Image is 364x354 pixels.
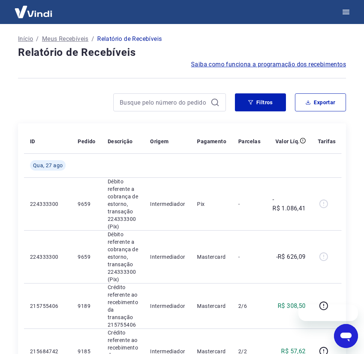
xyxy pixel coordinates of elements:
[238,200,260,208] p: -
[30,302,66,310] p: 215755406
[298,304,358,321] iframe: Mensagem da empresa
[191,60,346,69] a: Saiba como funciona a programação dos recebimentos
[30,200,66,208] p: 224333300
[92,34,94,43] p: /
[42,34,89,43] a: Meus Recebíveis
[238,302,260,310] p: 2/6
[278,301,306,310] p: R$ 308,50
[36,34,39,43] p: /
[78,253,95,261] p: 9659
[108,178,138,230] p: Débito referente a cobrança de estorno, transação 224333300 (Pix)
[108,283,138,328] p: Crédito referente ao recebimento da transação 215755406
[295,93,346,111] button: Exportar
[238,253,260,261] p: -
[30,138,35,145] p: ID
[318,138,336,145] p: Tarifas
[150,253,185,261] p: Intermediador
[18,45,346,60] h4: Relatório de Recebíveis
[108,231,138,283] p: Débito referente a cobrança de estorno, transação 224333300 (Pix)
[197,302,226,310] p: Mastercard
[18,34,33,43] a: Início
[197,138,226,145] p: Pagamento
[197,253,226,261] p: Mastercard
[272,195,305,213] p: -R$ 1.086,41
[275,138,300,145] p: Valor Líq.
[78,138,95,145] p: Pedido
[108,138,133,145] p: Descrição
[235,93,286,111] button: Filtros
[97,34,162,43] p: Relatório de Recebíveis
[150,138,168,145] p: Origem
[197,200,226,208] p: Pix
[276,252,306,261] p: -R$ 626,09
[120,97,208,108] input: Busque pelo número do pedido
[33,162,63,169] span: Qua, 27 ago
[150,302,185,310] p: Intermediador
[334,324,358,348] iframe: Botão para abrir a janela de mensagens
[30,253,66,261] p: 224333300
[78,302,95,310] p: 9189
[9,0,58,23] img: Vindi
[78,200,95,208] p: 9659
[150,200,185,208] p: Intermediador
[238,138,260,145] p: Parcelas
